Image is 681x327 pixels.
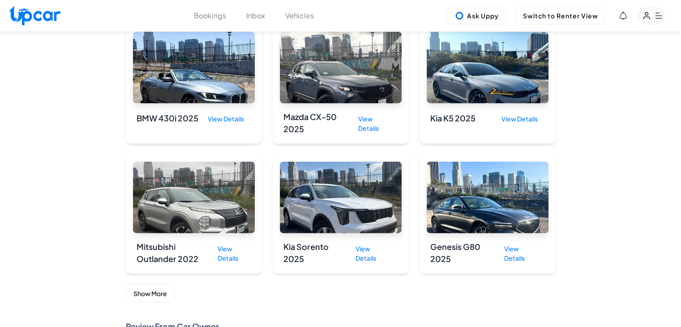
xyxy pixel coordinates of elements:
[427,162,548,233] img: Genesis G80 2025
[348,241,398,267] div: View Details
[133,162,255,233] img: Mitsubishi Outlander 2022
[427,32,548,103] img: Kia K5 2025
[280,162,402,233] img: Kia Sorento 2025
[497,241,545,267] div: View Details
[430,112,475,126] div: Kia K5 2025
[194,10,226,21] button: Bookings
[137,241,210,267] div: Mitsubishi Outlander 2022
[494,111,545,127] div: View Details
[285,10,314,21] button: Vehicles
[133,32,255,103] img: BMW 430i 2025
[283,241,348,267] div: Kia Sorento 2025
[351,111,398,137] div: View Details
[201,111,251,127] div: View Details
[283,111,351,137] div: Mazda CX-50 2025
[447,7,506,25] button: Ask Uppy
[9,6,60,25] img: Upcar Logo
[280,32,402,103] img: Mazda CX-50 2025
[210,241,251,267] div: View Details
[515,7,606,25] button: Switch to Renter View
[430,241,497,267] div: Genesis G80 2025
[455,11,464,20] img: Uppy
[137,112,198,126] div: BMW 430i 2025
[126,284,175,302] button: Show More
[246,10,265,21] button: Inbox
